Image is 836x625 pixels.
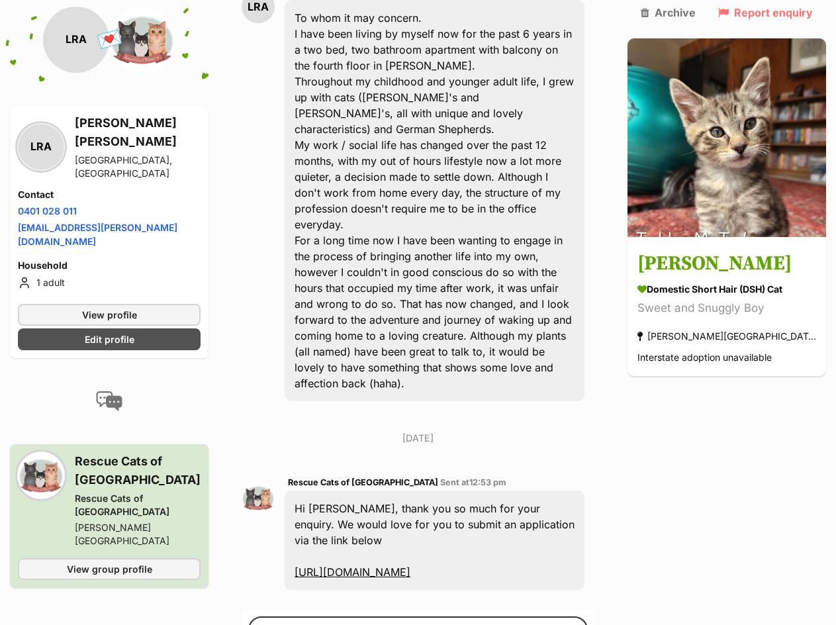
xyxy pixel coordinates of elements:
[18,222,177,247] a: [EMAIL_ADDRESS][PERSON_NAME][DOMAIN_NAME]
[627,240,826,377] a: [PERSON_NAME] Domestic Short Hair (DSH) Cat Sweet and Snuggly Boy [PERSON_NAME][GEOGRAPHIC_DATA] ...
[627,38,826,237] img: Tabby McTat
[75,521,201,548] div: [PERSON_NAME][GEOGRAPHIC_DATA]
[637,283,816,297] div: Domestic Short Hair (DSH) Cat
[18,124,64,170] div: LRA
[637,352,772,363] span: Interstate adoption unavailable
[18,259,201,272] h4: Household
[82,308,137,322] span: View profile
[18,304,201,326] a: View profile
[718,7,813,19] a: Report enquiry
[242,431,594,445] p: [DATE]
[43,7,109,73] div: LRA
[637,328,816,346] div: [PERSON_NAME][GEOGRAPHIC_DATA]
[440,477,506,487] span: Sent at
[242,481,275,514] img: Rescue Cats of Melbourne profile pic
[641,7,696,19] a: Archive
[18,205,77,216] a: 0401 028 011
[85,332,134,346] span: Edit profile
[288,477,438,487] span: Rescue Cats of [GEOGRAPHIC_DATA]
[95,26,124,54] span: 💌
[18,328,201,350] a: Edit profile
[75,114,201,151] h3: [PERSON_NAME] [PERSON_NAME]
[637,250,816,279] h3: [PERSON_NAME]
[469,477,506,487] span: 12:53 pm
[295,565,410,579] a: [URL][DOMAIN_NAME]
[18,188,201,201] h4: Contact
[109,7,175,73] img: Rescue Cats of Melbourne profile pic
[285,491,584,590] div: Hi [PERSON_NAME], thank you so much for your enquiry. We would love for you to submit an applicat...
[75,452,201,489] h3: Rescue Cats of [GEOGRAPHIC_DATA]
[18,558,201,580] a: View group profile
[67,562,152,576] span: View group profile
[75,492,201,518] div: Rescue Cats of [GEOGRAPHIC_DATA]
[75,154,201,180] div: [GEOGRAPHIC_DATA], [GEOGRAPHIC_DATA]
[637,300,816,318] div: Sweet and Snuggly Boy
[18,452,64,499] img: Rescue Cats of Melbourne profile pic
[18,275,201,291] li: 1 adult
[96,391,122,411] img: conversation-icon-4a6f8262b818ee0b60e3300018af0b2d0b884aa5de6e9bcb8d3d4eeb1a70a7c4.svg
